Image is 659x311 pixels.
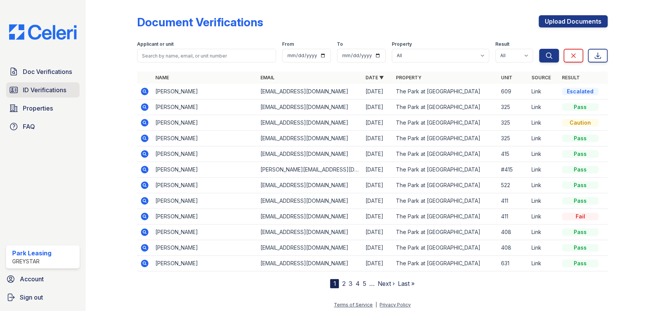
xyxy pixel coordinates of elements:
td: [PERSON_NAME] [152,131,257,146]
td: [EMAIL_ADDRESS][DOMAIN_NAME] [257,224,362,240]
td: [DATE] [362,224,393,240]
a: Account [3,271,83,287]
div: Pass [562,181,598,189]
td: Link [528,115,559,131]
td: [DATE] [362,99,393,115]
td: 631 [498,256,528,271]
span: Account [20,274,44,284]
td: [EMAIL_ADDRESS][DOMAIN_NAME] [257,209,362,224]
a: Date ▼ [365,75,384,80]
td: [DATE] [362,115,393,131]
span: Properties [23,104,53,113]
td: Link [528,99,559,115]
a: Properties [6,101,80,116]
td: Link [528,209,559,224]
td: [PERSON_NAME] [152,193,257,209]
div: Pass [562,244,598,252]
td: [PERSON_NAME] [152,162,257,178]
td: #415 [498,162,528,178]
td: [EMAIL_ADDRESS][DOMAIN_NAME] [257,84,362,99]
a: 2 [342,280,345,287]
td: 325 [498,131,528,146]
td: [PERSON_NAME] [152,240,257,256]
td: Link [528,256,559,271]
a: Terms of Service [334,302,373,308]
td: Link [528,131,559,146]
td: [EMAIL_ADDRESS][DOMAIN_NAME] [257,146,362,162]
div: Caution [562,119,598,127]
td: 325 [498,99,528,115]
td: [DATE] [362,146,393,162]
a: 3 [348,280,352,287]
td: [DATE] [362,256,393,271]
td: [DATE] [362,193,393,209]
div: Pass [562,197,598,205]
td: [EMAIL_ADDRESS][DOMAIN_NAME] [257,131,362,146]
input: Search by name, email, or unit number [137,49,276,63]
td: 415 [498,146,528,162]
td: The Park at [GEOGRAPHIC_DATA] [393,146,498,162]
a: Upload Documents [539,15,608,27]
td: [DATE] [362,178,393,193]
div: Pass [562,166,598,173]
div: Pass [562,228,598,236]
td: Link [528,224,559,240]
div: Greystar [12,258,51,265]
td: [EMAIL_ADDRESS][DOMAIN_NAME] [257,256,362,271]
td: Link [528,84,559,99]
td: Link [528,162,559,178]
a: Email [260,75,274,80]
span: … [369,279,374,288]
div: Fail [562,213,598,220]
span: FAQ [23,122,35,131]
td: [PERSON_NAME] [152,146,257,162]
span: Sign out [20,293,43,302]
td: 522 [498,178,528,193]
td: [PERSON_NAME][EMAIL_ADDRESS][DOMAIN_NAME] [257,162,362,178]
td: [DATE] [362,209,393,224]
a: Last » [397,280,414,287]
div: Pass [562,135,598,142]
div: 1 [330,279,339,288]
td: [PERSON_NAME] [152,84,257,99]
td: [EMAIL_ADDRESS][DOMAIN_NAME] [257,240,362,256]
a: Unit [501,75,512,80]
td: [DATE] [362,240,393,256]
td: The Park at [GEOGRAPHIC_DATA] [393,193,498,209]
div: Escalated [562,88,598,95]
td: The Park at [GEOGRAPHIC_DATA] [393,178,498,193]
label: Result [495,41,509,47]
td: The Park at [GEOGRAPHIC_DATA] [393,240,498,256]
td: 408 [498,240,528,256]
a: 5 [362,280,366,287]
a: Sign out [3,290,83,305]
td: [PERSON_NAME] [152,99,257,115]
a: ID Verifications [6,82,80,98]
a: FAQ [6,119,80,134]
a: Source [531,75,551,80]
span: ID Verifications [23,85,66,95]
div: Park Leasing [12,248,51,258]
td: The Park at [GEOGRAPHIC_DATA] [393,162,498,178]
td: [DATE] [362,162,393,178]
a: Property [396,75,421,80]
td: [EMAIL_ADDRESS][DOMAIN_NAME] [257,178,362,193]
span: Doc Verifications [23,67,72,76]
td: The Park at [GEOGRAPHIC_DATA] [393,256,498,271]
td: [DATE] [362,131,393,146]
td: The Park at [GEOGRAPHIC_DATA] [393,131,498,146]
td: [PERSON_NAME] [152,256,257,271]
td: The Park at [GEOGRAPHIC_DATA] [393,224,498,240]
td: The Park at [GEOGRAPHIC_DATA] [393,115,498,131]
a: Doc Verifications [6,64,80,79]
td: [DATE] [362,84,393,99]
img: CE_Logo_Blue-a8612792a0a2168367f1c8372b55b34899dd931a85d93a1a3d3e32e68fde9ad4.png [3,24,83,40]
td: The Park at [GEOGRAPHIC_DATA] [393,209,498,224]
td: Link [528,146,559,162]
div: Pass [562,103,598,111]
a: Result [562,75,580,80]
a: Next › [377,280,394,287]
td: Link [528,240,559,256]
td: The Park at [GEOGRAPHIC_DATA] [393,99,498,115]
a: 4 [355,280,359,287]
